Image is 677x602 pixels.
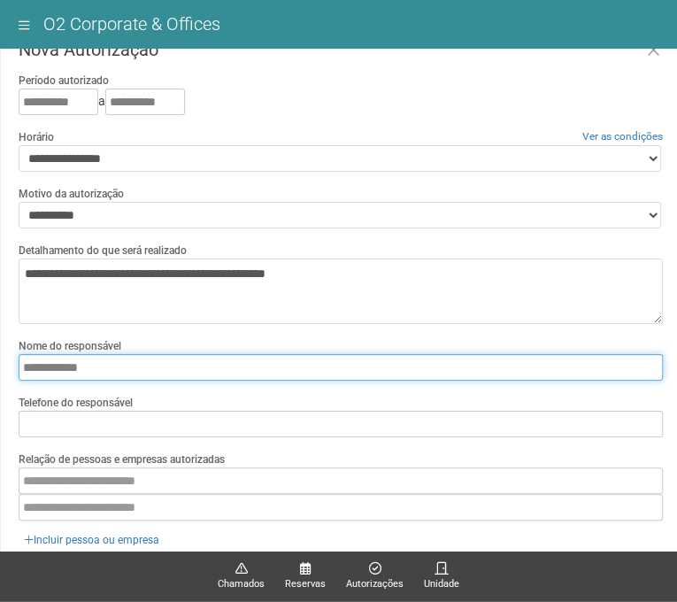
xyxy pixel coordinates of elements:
a: Autorizações [346,561,404,592]
h3: Nova Autorização [19,41,663,58]
label: Telefone do responsável [19,395,133,411]
label: Período autorizado [19,73,109,89]
a: Unidade [424,561,459,592]
a: Incluir pessoa ou empresa [19,530,165,550]
a: Reservas [285,561,326,592]
span: Reservas [285,576,326,592]
a: Ver as condições [582,130,663,143]
label: Detalhamento do que será realizado [19,243,187,259]
label: Nome do responsável [19,338,121,354]
span: Chamados [218,576,265,592]
label: Relação de pessoas e empresas autorizadas [19,451,225,467]
div: a [19,89,663,115]
span: O2 Corporate & Offices [43,13,220,35]
span: Unidade [424,576,459,592]
label: Horário [19,129,54,145]
label: Motivo da autorização [19,186,124,202]
span: Autorizações [346,576,404,592]
a: Chamados [218,561,265,592]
